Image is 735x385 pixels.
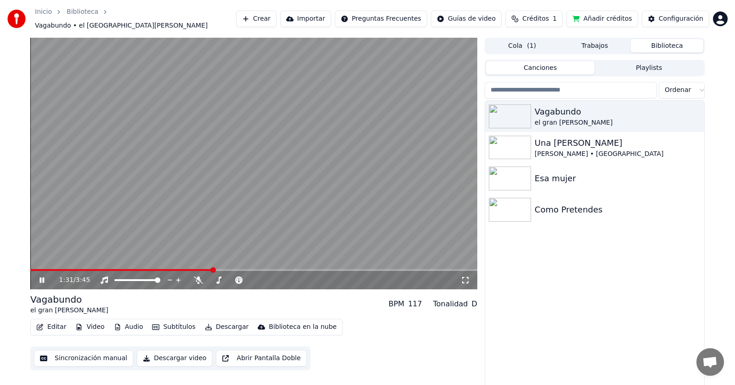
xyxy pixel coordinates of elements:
div: el gran [PERSON_NAME] [535,118,701,127]
button: Trabajos [559,39,631,52]
button: Subtítulos [148,321,199,333]
div: el gran [PERSON_NAME] [30,306,108,315]
div: / [59,276,81,285]
div: [PERSON_NAME] • [GEOGRAPHIC_DATA] [535,149,701,159]
div: 117 [408,299,422,310]
button: Importar [280,11,331,27]
button: Crear [236,11,277,27]
span: 3:45 [76,276,90,285]
button: Sincronización manual [34,350,133,367]
button: Canciones [486,61,595,75]
div: Vagabundo [30,293,108,306]
button: Añadir créditos [566,11,638,27]
a: Biblioteca [67,7,98,17]
span: 1:31 [59,276,73,285]
div: Como Pretendes [535,203,701,216]
div: D [472,299,477,310]
nav: breadcrumb [35,7,236,30]
div: Chat abierto [696,348,724,376]
button: Descargar video [137,350,212,367]
span: Vagabundo • el [GEOGRAPHIC_DATA][PERSON_NAME] [35,21,208,30]
button: Cola [486,39,559,52]
button: Audio [110,321,147,333]
button: Guías de video [431,11,502,27]
button: Preguntas Frecuentes [335,11,427,27]
div: Tonalidad [433,299,468,310]
span: Ordenar [665,86,691,95]
button: Editar [33,321,70,333]
button: Créditos1 [505,11,563,27]
button: Biblioteca [631,39,703,52]
div: Vagabundo [535,105,701,118]
span: Créditos [522,14,549,23]
div: Biblioteca en la nube [269,322,337,332]
button: Playlists [594,61,703,75]
button: Configuración [642,11,709,27]
button: Descargar [201,321,253,333]
div: Configuración [659,14,703,23]
span: ( 1 ) [527,41,536,51]
div: Esa mujer [535,172,701,185]
button: Abrir Pantalla Doble [216,350,306,367]
span: 1 [553,14,557,23]
button: Video [72,321,108,333]
div: BPM [389,299,404,310]
a: Inicio [35,7,52,17]
img: youka [7,10,26,28]
div: Una [PERSON_NAME] [535,137,701,149]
